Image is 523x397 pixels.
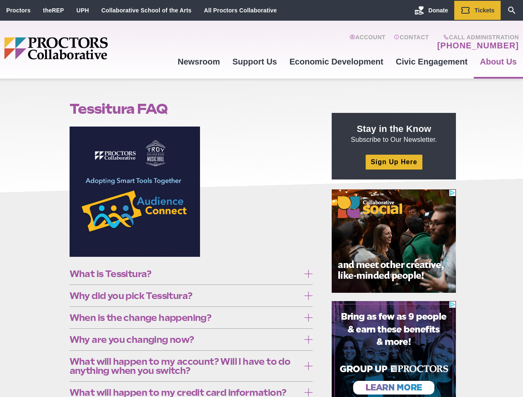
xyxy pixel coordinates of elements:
a: Search [501,1,523,20]
a: Collaborative School of the Arts [101,7,192,14]
a: Donate [408,1,454,20]
a: [PHONE_NUMBER] [437,41,519,50]
span: Call Administration [435,34,519,41]
img: Proctors logo [4,37,171,60]
a: Support Us [226,50,283,73]
span: Donate [429,7,448,14]
strong: Stay in the Know [357,124,431,134]
span: What is Tessitura? [70,269,300,278]
a: Tickets [454,1,501,20]
p: Subscribe to Our Newsletter. [342,123,446,144]
span: When is the change happening? [70,313,300,322]
span: Why are you changing now? [70,335,300,344]
a: Sign Up Here [366,155,422,169]
span: Why did you pick Tessitura? [70,291,300,300]
a: Newsroom [171,50,226,73]
span: What will happen to my account? Will I have to do anything when you switch? [70,357,300,375]
a: theREP [43,7,64,14]
span: Tickets [475,7,494,14]
a: UPH [77,7,89,14]
a: Contact [394,34,429,50]
a: About Us [474,50,523,73]
a: Civic Engagement [390,50,474,73]
a: Account [349,34,386,50]
iframe: Advertisement [332,189,456,293]
span: What will happen to my credit card information? [70,388,300,397]
h1: Tessitura FAQ [70,101,313,117]
a: Economic Development [283,50,390,73]
a: Proctors [6,7,31,14]
a: All Proctors Collaborative [204,7,277,14]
